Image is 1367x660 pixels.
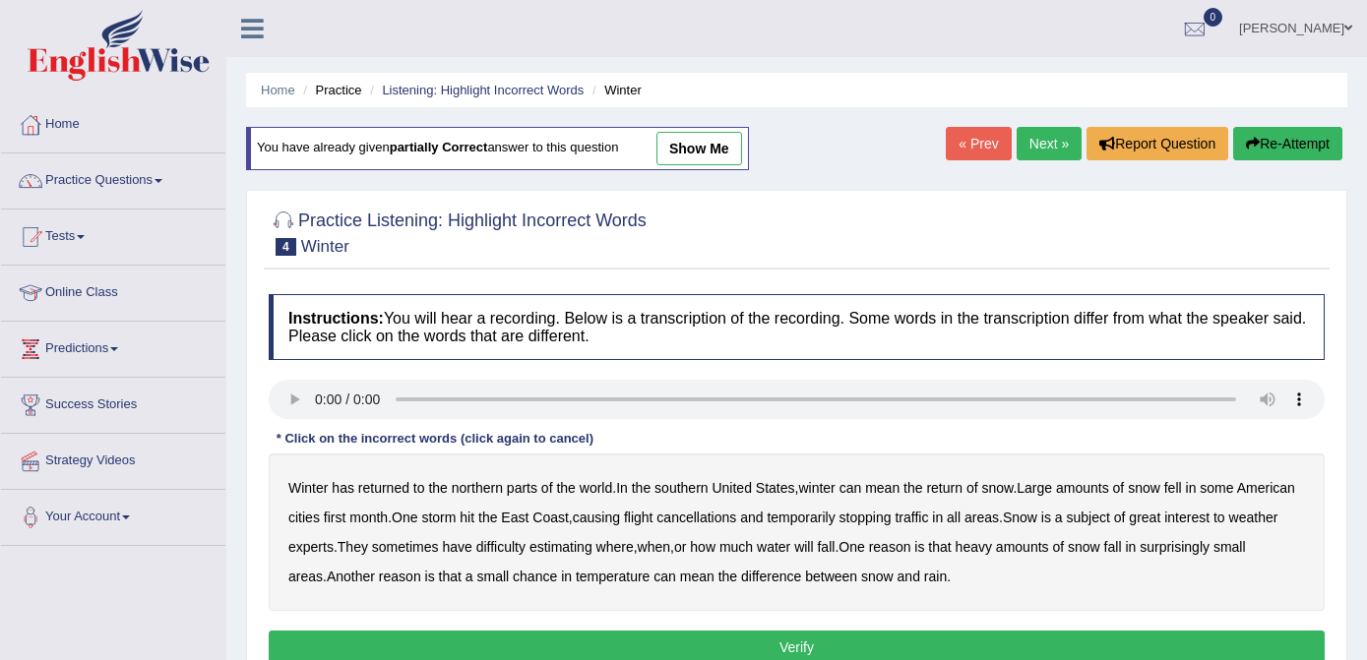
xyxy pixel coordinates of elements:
[632,480,651,496] b: the
[839,480,862,496] b: can
[541,480,553,496] b: of
[1,378,225,427] a: Success Stories
[298,81,361,99] li: Practice
[718,569,737,584] b: the
[903,480,922,496] b: the
[301,237,349,256] small: Winter
[674,539,686,555] b: or
[338,539,368,555] b: They
[372,539,439,555] b: sometimes
[756,480,795,496] b: States
[719,539,753,555] b: much
[914,539,924,555] b: is
[576,569,650,584] b: temperature
[805,569,857,584] b: between
[1213,510,1225,525] b: to
[1104,539,1122,555] b: fall
[656,132,742,165] a: show me
[924,569,947,584] b: rain
[946,127,1011,160] a: « Prev
[1052,539,1064,555] b: of
[288,310,384,327] b: Instructions:
[269,453,1325,611] div: . , . . , . . , , . . .
[839,510,892,525] b: stopping
[529,539,592,555] b: estimating
[1,490,225,539] a: Your Account
[382,83,584,97] a: Listening: Highlight Incorrect Words
[379,569,421,584] b: reason
[1164,510,1210,525] b: interest
[932,510,943,525] b: in
[332,480,354,496] b: has
[561,569,572,584] b: in
[507,480,537,496] b: parts
[1129,510,1160,525] b: great
[596,539,634,555] b: where
[478,510,497,525] b: the
[1186,480,1197,496] b: in
[839,539,864,555] b: One
[288,480,328,496] b: Winter
[996,539,1049,555] b: amounts
[288,539,334,555] b: experts
[798,480,835,496] b: winter
[1164,480,1182,496] b: fell
[1114,510,1126,525] b: of
[1017,127,1082,160] a: Next »
[460,510,474,525] b: hit
[869,539,911,555] b: reason
[757,539,790,555] b: water
[439,569,462,584] b: that
[817,539,835,555] b: fall
[653,569,676,584] b: can
[1113,480,1125,496] b: of
[1125,539,1136,555] b: in
[556,480,575,496] b: the
[624,510,653,525] b: flight
[261,83,295,97] a: Home
[966,480,978,496] b: of
[276,238,296,256] span: 4
[288,569,323,584] b: areas
[1067,510,1110,525] b: subject
[573,510,620,525] b: causing
[928,539,951,555] b: that
[865,480,900,496] b: mean
[741,569,801,584] b: difference
[1,434,225,483] a: Strategy Videos
[390,141,488,155] b: partially correct
[947,510,961,525] b: all
[680,569,715,584] b: mean
[358,480,409,496] b: returned
[654,480,708,496] b: southern
[656,510,736,525] b: cancellations
[1200,480,1233,496] b: some
[501,510,528,525] b: East
[964,510,999,525] b: areas
[1213,539,1246,555] b: small
[413,480,425,496] b: to
[324,510,346,525] b: first
[1128,480,1160,496] b: snow
[1,322,225,371] a: Predictions
[861,569,894,584] b: snow
[466,569,473,584] b: a
[690,539,715,555] b: how
[895,510,928,525] b: traffic
[392,510,417,525] b: One
[1087,127,1228,160] button: Report Question
[452,480,503,496] b: northern
[956,539,992,555] b: heavy
[288,510,320,525] b: cities
[1237,480,1295,496] b: American
[1068,539,1100,555] b: snow
[1056,480,1109,496] b: amounts
[616,480,628,496] b: In
[1,266,225,315] a: Online Class
[712,480,751,496] b: United
[269,429,601,448] div: * Click on the incorrect words (click again to cancel)
[580,480,612,496] b: world
[981,480,1013,496] b: snow
[269,207,647,256] h2: Practice Listening: Highlight Incorrect Words
[269,294,1325,360] h4: You will hear a recording. Below is a transcription of the recording. Some words in the transcrip...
